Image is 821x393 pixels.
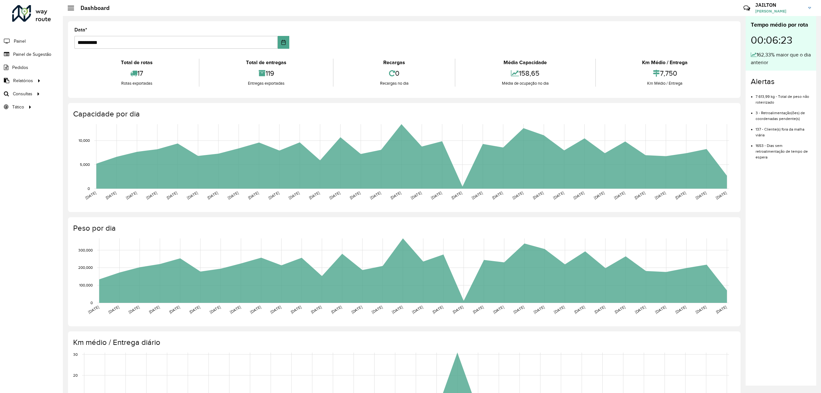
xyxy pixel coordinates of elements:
h2: Dashboard [74,4,110,12]
text: [DATE] [471,191,483,200]
div: 0 [335,66,453,80]
div: 00:06:23 [751,29,811,51]
text: [DATE] [491,191,504,200]
text: [DATE] [634,191,646,200]
text: [DATE] [492,305,504,314]
div: 158,65 [457,66,593,80]
text: [DATE] [675,305,687,314]
text: [DATE] [88,305,100,314]
h4: Peso por dia [73,224,734,233]
text: [DATE] [715,305,727,314]
div: Recargas no dia [335,80,453,87]
li: 3 - Retroalimentação(ões) de coordenadas pendente(s) [756,105,811,122]
text: [DATE] [654,191,666,200]
h4: Capacidade por dia [73,109,734,119]
text: [DATE] [207,191,219,200]
a: Contato Rápido [740,1,754,15]
text: [DATE] [369,191,382,200]
text: [DATE] [451,191,463,200]
text: [DATE] [695,305,707,314]
text: [DATE] [410,191,422,200]
text: [DATE] [532,191,544,200]
text: [DATE] [329,191,341,200]
span: Pedidos [12,64,28,71]
text: [DATE] [268,191,280,200]
li: 7.613,99 kg - Total de peso não roteirizado [756,89,811,105]
text: [DATE] [472,305,484,314]
text: [DATE] [288,191,300,200]
text: [DATE] [655,305,667,314]
text: 10,000 [79,138,90,142]
text: [DATE] [349,191,361,200]
text: 200,000 [78,266,93,270]
span: Relatórios [13,77,33,84]
text: [DATE] [553,305,565,314]
div: Total de entregas [201,59,331,66]
text: [DATE] [290,305,302,314]
div: 7,750 [597,66,732,80]
text: [DATE] [452,305,464,314]
div: 17 [76,66,197,80]
div: Tempo médio por rota [751,21,811,29]
text: [DATE] [351,305,363,314]
div: Km Médio / Entrega [597,59,732,66]
text: 30 [73,352,78,356]
text: [DATE] [247,191,259,200]
text: [DATE] [715,191,727,200]
text: [DATE] [614,191,626,200]
text: [DATE] [270,305,282,314]
text: [DATE] [186,191,199,200]
text: 300,000 [78,248,93,252]
span: [PERSON_NAME] [755,8,803,14]
text: [DATE] [250,305,262,314]
div: Recargas [335,59,453,66]
text: [DATE] [128,305,140,314]
div: Média de ocupação no dia [457,80,593,87]
text: [DATE] [371,305,383,314]
text: 0 [90,301,93,305]
text: [DATE] [513,305,525,314]
div: Entregas exportadas [201,80,331,87]
text: [DATE] [308,191,320,200]
text: [DATE] [168,305,181,314]
li: 1653 - Dias sem retroalimentação de tempo de espera [756,138,811,160]
text: [DATE] [108,305,120,314]
text: 20 [73,373,78,377]
text: [DATE] [512,191,524,200]
text: 0 [88,186,90,191]
span: Painel [14,38,26,45]
text: [DATE] [85,191,97,200]
text: [DATE] [594,305,606,314]
text: [DATE] [695,191,707,200]
text: [DATE] [146,191,158,200]
div: 119 [201,66,331,80]
text: [DATE] [166,191,178,200]
text: [DATE] [125,191,138,200]
text: [DATE] [432,305,444,314]
text: 100,000 [79,283,93,287]
text: [DATE] [634,305,646,314]
label: Data [74,26,87,34]
div: Km Médio / Entrega [597,80,732,87]
div: 162,33% maior que o dia anterior [751,51,811,66]
text: [DATE] [593,191,605,200]
text: [DATE] [573,191,585,200]
span: Consultas [13,90,32,97]
text: [DATE] [227,191,239,200]
text: [DATE] [573,305,586,314]
h4: Km médio / Entrega diário [73,338,734,347]
text: [DATE] [229,305,241,314]
text: [DATE] [533,305,545,314]
text: [DATE] [430,191,443,200]
text: [DATE] [209,305,221,314]
div: Total de rotas [76,59,197,66]
li: 137 - Cliente(s) fora da malha viária [756,122,811,138]
text: [DATE] [390,191,402,200]
button: Choose Date [278,36,289,49]
text: [DATE] [189,305,201,314]
text: [DATE] [614,305,626,314]
text: [DATE] [391,305,403,314]
text: [DATE] [411,305,424,314]
div: Média Capacidade [457,59,593,66]
div: Rotas exportadas [76,80,197,87]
